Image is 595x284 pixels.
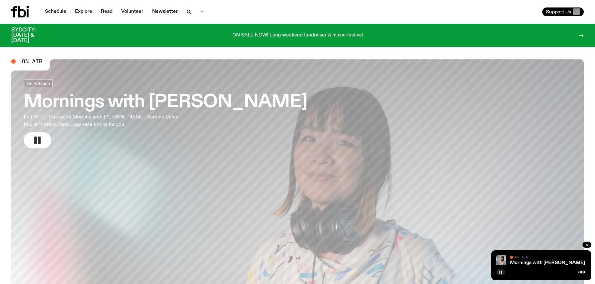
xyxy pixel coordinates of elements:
p: ON SALE NOW! Long weekend fundraiser & music festival [232,33,363,38]
h3: Mornings with [PERSON_NAME] [24,94,307,111]
a: On Rotation [24,79,53,87]
p: It's [DATE]. It's a good Morning with [PERSON_NAME]. Serving Bento Box at 11:00am, tasty Japanese... [24,113,184,128]
a: Mornings with [PERSON_NAME] [510,260,585,265]
a: Volunteer [117,7,147,16]
a: Newsletter [148,7,181,16]
a: Explore [71,7,96,16]
a: Mornings with [PERSON_NAME]It's [DATE]. It's a good Morning with [PERSON_NAME]. Serving Bento Box... [24,79,307,148]
span: On Air [22,59,42,64]
span: On Rotation [27,81,50,85]
a: Read [97,7,116,16]
button: Support Us [542,7,584,16]
a: Schedule [41,7,70,16]
img: Kana Frazer is smiling at the camera with her head tilted slightly to her left. She wears big bla... [496,255,506,265]
h3: SYDCITY: [DATE] & [DATE] [11,27,51,43]
span: On Air [515,255,528,259]
span: Support Us [546,9,571,15]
